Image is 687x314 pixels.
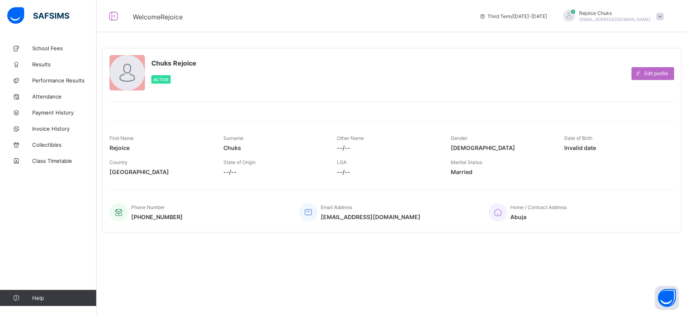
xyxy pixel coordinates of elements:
span: Date of Birth [564,135,592,141]
span: Abuja [510,213,567,220]
div: RejoiceChuks [555,10,668,23]
button: Open asap [655,286,679,310]
span: Help [32,295,96,301]
span: Home / Contract Address [510,204,567,210]
span: Attendance [32,93,97,100]
span: Payment History [32,109,97,116]
span: --/-- [223,168,325,175]
span: Chuks Rejoice [151,59,196,67]
span: Class Timetable [32,158,97,164]
span: Results [32,61,97,68]
span: [EMAIL_ADDRESS][DOMAIN_NAME] [321,213,421,220]
span: Edit profile [644,70,668,76]
span: LGA [337,159,347,165]
img: safsims [7,7,69,24]
span: --/-- [337,144,439,151]
span: Rejoice [109,144,211,151]
span: [PHONE_NUMBER] [131,213,183,220]
span: Marital Status [451,159,482,165]
span: [EMAIL_ADDRESS][DOMAIN_NAME] [579,17,650,22]
span: Chuks [223,144,325,151]
span: Active [153,77,169,82]
span: Rejoice Chuks [579,10,650,16]
span: Invalid date [564,144,666,151]
span: Collectibles [32,142,97,148]
span: Married [451,168,553,175]
span: Gender [451,135,467,141]
span: Email Address [321,204,352,210]
span: Welcome Rejoice [133,13,183,21]
span: --/-- [337,168,439,175]
span: Country [109,159,128,165]
span: Surname [223,135,243,141]
span: Phone Number [131,204,165,210]
span: Invoice History [32,125,97,132]
span: First Name [109,135,134,141]
span: Other Name [337,135,364,141]
span: School Fees [32,45,97,51]
span: Performance Results [32,77,97,84]
span: State of Origin [223,159,256,165]
span: [DEMOGRAPHIC_DATA] [451,144,553,151]
span: session/term information [479,13,547,19]
span: [GEOGRAPHIC_DATA] [109,168,211,175]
